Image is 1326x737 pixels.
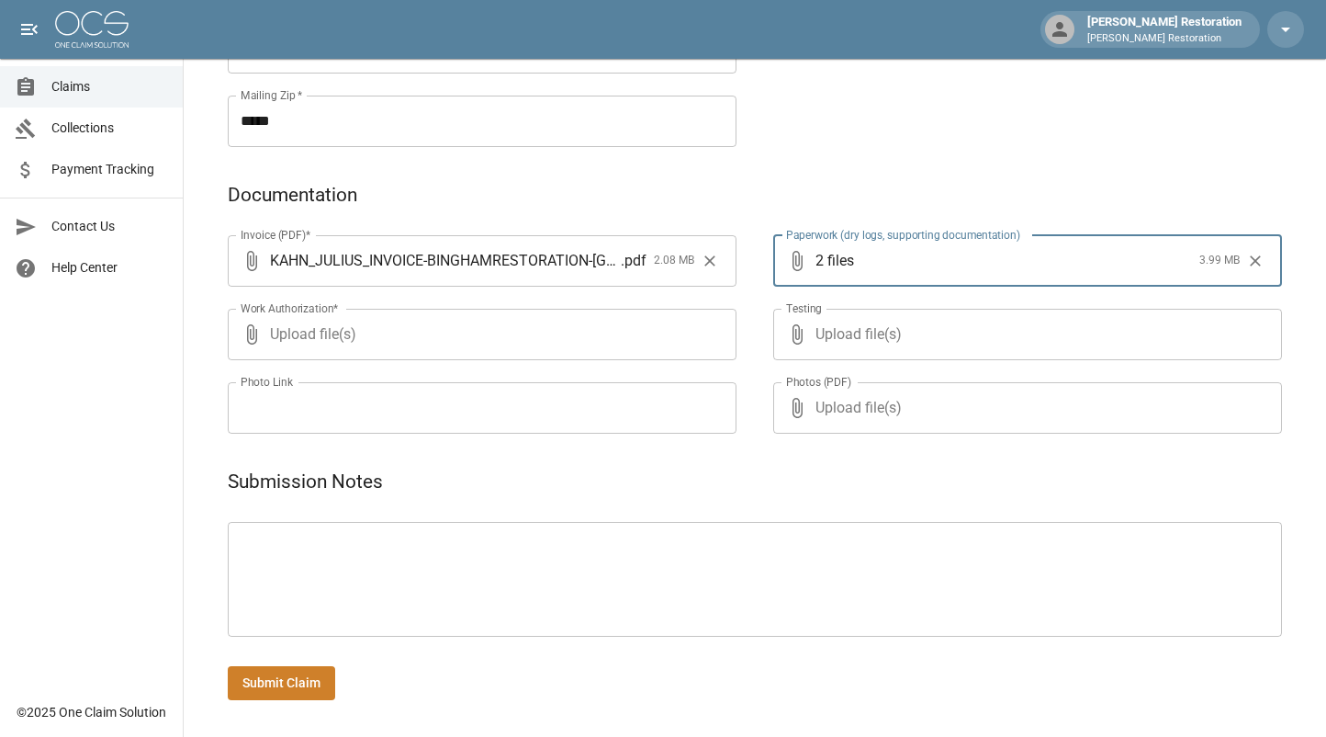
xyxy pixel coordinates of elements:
[11,11,48,48] button: open drawer
[51,77,168,96] span: Claims
[1242,247,1269,275] button: Clear
[654,252,694,270] span: 2.08 MB
[228,666,335,700] button: Submit Claim
[786,374,851,390] label: Photos (PDF)
[51,217,168,236] span: Contact Us
[815,382,1232,434] span: Upload file(s)
[621,250,646,271] span: . pdf
[241,87,303,103] label: Mailing Zip
[1087,31,1242,47] p: [PERSON_NAME] Restoration
[815,309,1232,360] span: Upload file(s)
[51,160,168,179] span: Payment Tracking
[55,11,129,48] img: ocs-logo-white-transparent.png
[786,300,822,316] label: Testing
[815,235,1192,287] span: 2 files
[51,119,168,138] span: Collections
[786,227,1020,243] label: Paperwork (dry logs, supporting documentation)
[270,309,687,360] span: Upload file(s)
[241,300,339,316] label: Work Authorization*
[270,250,621,271] span: KAHN_JULIUS_INVOICE-BINGHAMRESTORATION-[GEOGRAPHIC_DATA]
[241,374,293,390] label: Photo Link
[1080,13,1249,46] div: [PERSON_NAME] Restoration
[1199,252,1240,270] span: 3.99 MB
[51,258,168,278] span: Help Center
[696,247,724,275] button: Clear
[17,703,166,721] div: © 2025 One Claim Solution
[241,227,311,243] label: Invoice (PDF)*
